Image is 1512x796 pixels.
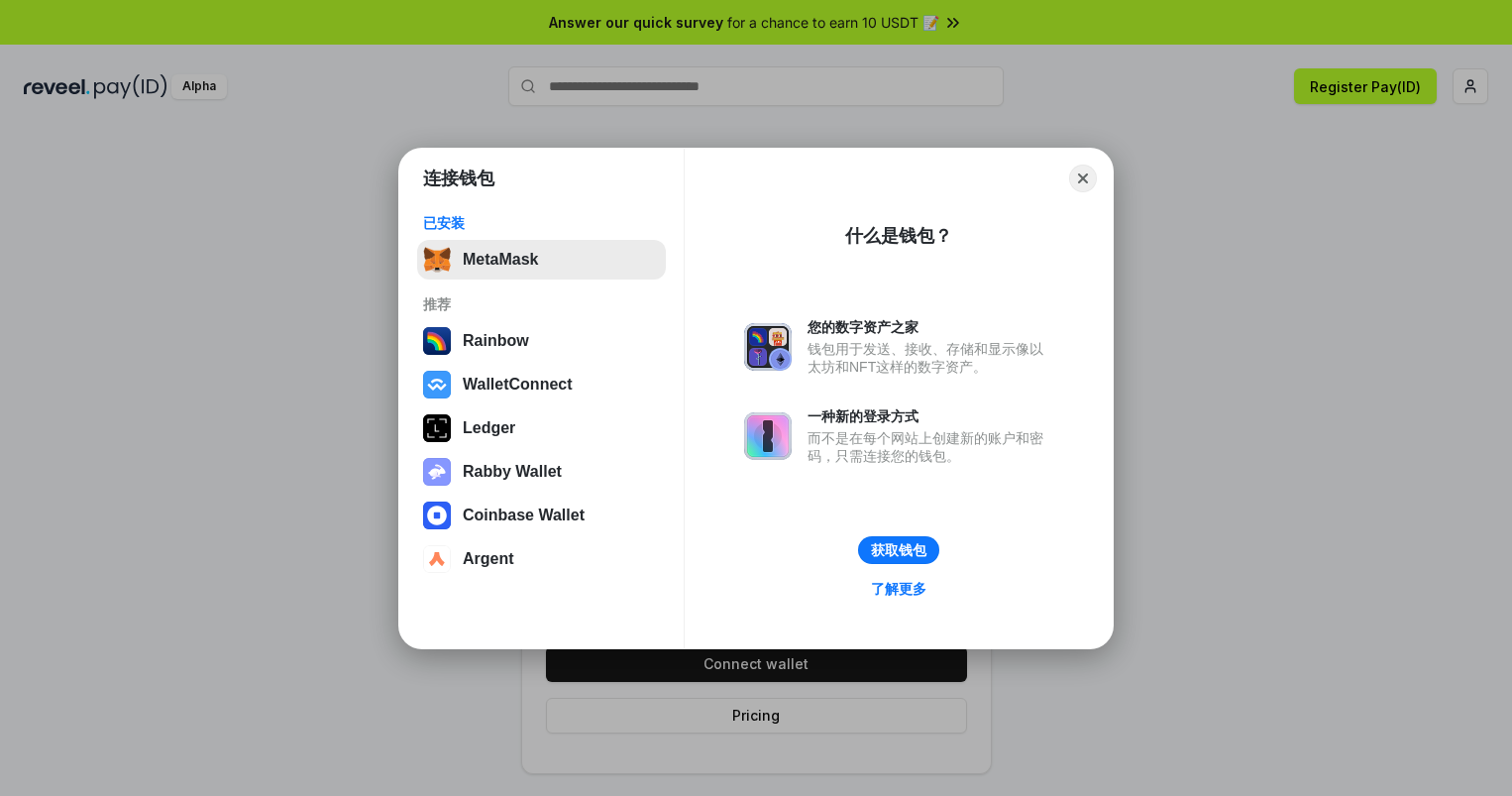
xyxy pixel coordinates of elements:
img: svg+xml,%3Csvg%20xmlns%3D%22http%3A%2F%2Fwww.w3.org%2F2000%2Fsvg%22%20fill%3D%22none%22%20viewBox... [423,458,451,486]
img: svg+xml,%3Csvg%20xmlns%3D%22http%3A%2F%2Fwww.w3.org%2F2000%2Fsvg%22%20fill%3D%22none%22%20viewBox... [744,412,792,460]
h1: 连接钱包 [423,167,494,190]
button: Coinbase Wallet [417,496,666,535]
div: 什么是钱包？ [845,224,952,248]
img: svg+xml,%3Csvg%20width%3D%2228%22%20height%3D%2228%22%20viewBox%3D%220%200%2028%2028%22%20fill%3D... [423,545,451,573]
div: Coinbase Wallet [463,507,585,524]
div: 已安装 [423,214,660,232]
div: MetaMask [463,251,538,269]
img: svg+xml,%3Csvg%20width%3D%22120%22%20height%3D%22120%22%20viewBox%3D%220%200%20120%20120%22%20fil... [423,327,451,355]
button: MetaMask [417,240,666,280]
div: 了解更多 [871,580,926,598]
img: svg+xml,%3Csvg%20width%3D%2228%22%20height%3D%2228%22%20viewBox%3D%220%200%2028%2028%22%20fill%3D... [423,371,451,398]
div: Rabby Wallet [463,463,562,481]
img: svg+xml,%3Csvg%20width%3D%2228%22%20height%3D%2228%22%20viewBox%3D%220%200%2028%2028%22%20fill%3D... [423,502,451,529]
div: 获取钱包 [871,541,926,559]
div: 钱包用于发送、接收、存储和显示像以太坊和NFT这样的数字资产。 [808,340,1053,376]
button: Rainbow [417,321,666,361]
div: 您的数字资产之家 [808,318,1053,336]
button: Close [1069,165,1097,192]
div: Ledger [463,419,515,437]
div: Rainbow [463,332,529,350]
button: 获取钱包 [858,536,939,564]
button: Rabby Wallet [417,452,666,492]
button: Ledger [417,408,666,448]
button: WalletConnect [417,365,666,404]
img: svg+xml,%3Csvg%20xmlns%3D%22http%3A%2F%2Fwww.w3.org%2F2000%2Fsvg%22%20width%3D%2228%22%20height%3... [423,414,451,442]
img: svg+xml,%3Csvg%20fill%3D%22none%22%20height%3D%2233%22%20viewBox%3D%220%200%2035%2033%22%20width%... [423,246,451,274]
button: Argent [417,539,666,579]
div: 推荐 [423,295,660,313]
a: 了解更多 [859,576,938,602]
div: 而不是在每个网站上创建新的账户和密码，只需连接您的钱包。 [808,429,1053,465]
img: svg+xml,%3Csvg%20xmlns%3D%22http%3A%2F%2Fwww.w3.org%2F2000%2Fsvg%22%20fill%3D%22none%22%20viewBox... [744,323,792,371]
div: Argent [463,550,514,568]
div: WalletConnect [463,376,573,394]
div: 一种新的登录方式 [808,407,1053,425]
